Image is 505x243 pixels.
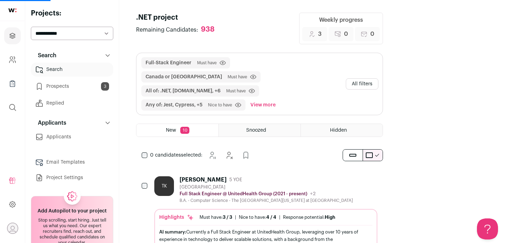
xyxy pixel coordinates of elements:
[146,73,222,80] button: Canada or [GEOGRAPHIC_DATA]
[8,8,16,12] img: wellfound-shorthand-0d5821cbd27db2630d0214b213865d53afaa358527fdda9d0ea32b1df1b89c2c.svg
[101,82,109,91] span: 3
[150,153,181,158] span: 0 candidates
[31,79,113,93] a: Prospects3
[246,128,266,133] span: Snoozed
[146,101,202,109] button: Any of: Jest, Cypress, +5
[31,171,113,185] a: Project Settings
[283,215,335,220] div: Response potential:
[180,127,189,134] span: 10
[330,128,347,133] span: Hidden
[310,191,316,196] span: +2
[136,26,198,34] span: Remaining Candidates:
[219,124,301,137] a: Snoozed
[200,215,335,220] ul: | |
[325,215,335,219] span: High
[301,124,383,137] a: Hidden
[34,119,66,127] p: Applicants
[228,74,247,80] span: Must have
[34,51,56,60] p: Search
[31,48,113,63] button: Search
[31,63,113,77] a: Search
[180,184,353,190] div: [GEOGRAPHIC_DATA]
[38,208,107,215] h2: Add Autopilot to your project
[4,51,21,68] a: Company and ATS Settings
[7,223,18,234] button: Open dropdown
[4,75,21,92] a: Company Lists
[200,215,232,220] div: Must have:
[222,148,236,162] button: Hide
[150,152,202,159] span: selected:
[31,116,113,130] button: Applicants
[370,30,374,38] span: 0
[477,218,498,239] iframe: Help Scout Beacon - Open
[146,59,191,66] button: Full-Stack Engineer
[249,99,277,111] button: View more
[344,30,348,38] span: 0
[159,214,194,221] div: Highlights
[208,102,232,108] span: Nice to have
[197,60,217,66] span: Must have
[180,176,227,183] div: [PERSON_NAME]
[146,87,221,94] button: All of: .NET, [DOMAIN_NAME], +6
[31,8,113,18] h2: Projects:
[319,16,363,24] div: Weekly progress
[223,215,232,219] span: 3 / 3
[201,25,215,34] div: 938
[226,88,246,94] span: Must have
[31,96,113,110] a: Replied
[154,176,174,196] div: TK
[266,215,276,219] span: 4 / 4
[166,128,176,133] span: New
[4,27,21,44] a: Projects
[229,177,242,183] span: 5 YOE
[180,198,353,203] div: B.A. - Computer Science - The [GEOGRAPHIC_DATA][US_STATE] at [GEOGRAPHIC_DATA]
[205,148,219,162] button: Snooze
[31,130,113,144] a: Applicants
[136,13,222,22] h1: .NET project
[239,215,276,220] div: Nice to have:
[180,191,307,197] p: Full Stack Engineer @ UnitedHealth Group (2021 - present)
[346,78,378,90] button: All filters
[31,155,113,169] a: Email Templates
[239,148,253,162] button: Add to Prospects
[159,230,186,234] span: AI summary:
[318,30,322,38] span: 3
